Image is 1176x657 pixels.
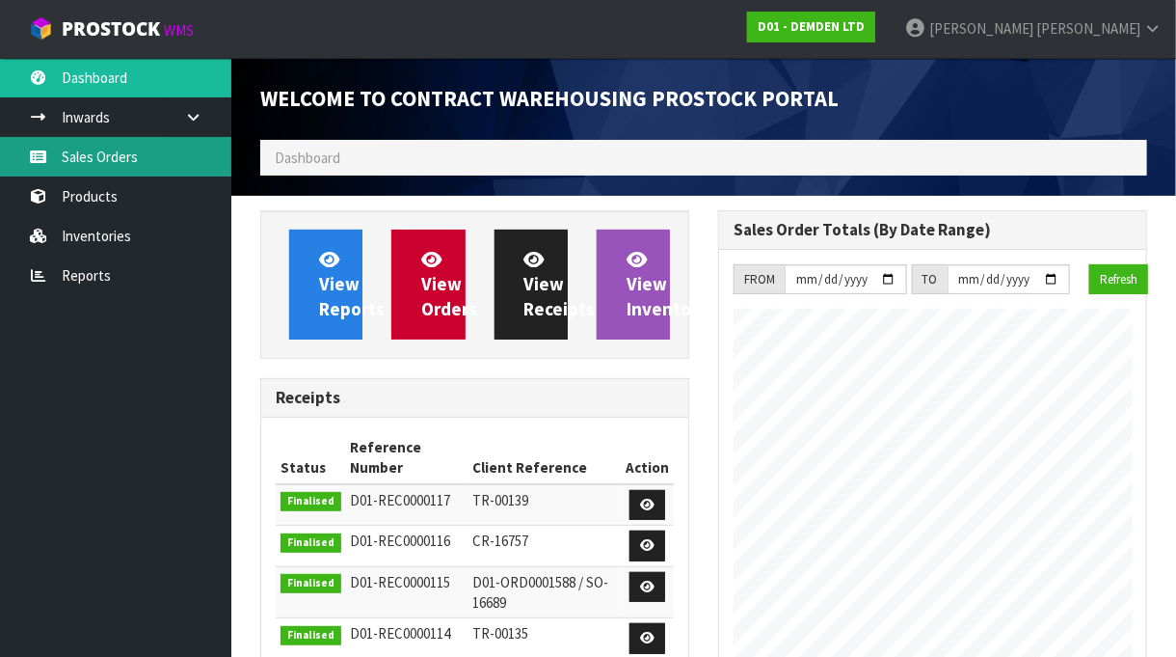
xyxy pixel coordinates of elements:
[621,432,674,484] th: Action
[276,389,674,407] h3: Receipts
[597,230,670,340] a: ViewInventory
[351,573,451,591] span: D01-REC0000115
[281,574,341,593] span: Finalised
[289,230,362,340] a: ViewReports
[472,573,608,612] span: D01-ORD0001588 / SO-16689
[164,21,194,40] small: WMS
[281,534,341,553] span: Finalised
[524,248,596,320] span: View Receipts
[929,19,1033,38] span: [PERSON_NAME]
[391,230,465,340] a: ViewOrders
[494,230,568,340] a: ViewReceipts
[275,149,340,167] span: Dashboard
[346,432,468,484] th: Reference Number
[351,532,451,550] span: D01-REC0000116
[29,16,53,41] img: cube-alt.png
[281,626,341,645] span: Finalised
[319,248,385,320] span: View Reports
[281,492,341,511] span: Finalised
[472,624,528,643] span: TR-00135
[1089,264,1148,295] button: Refresh
[468,432,621,484] th: Client Reference
[276,432,346,484] th: Status
[758,18,865,35] strong: D01 - DEMDEN LTD
[734,264,785,295] div: FROM
[351,491,451,509] span: D01-REC0000117
[260,85,839,112] span: Welcome to Contract Warehousing ProStock Portal
[912,264,948,295] div: TO
[472,491,528,509] span: TR-00139
[472,532,528,550] span: CR-16757
[627,248,708,320] span: View Inventory
[351,624,451,643] span: D01-REC0000114
[734,221,1132,239] h3: Sales Order Totals (By Date Range)
[1036,19,1140,38] span: [PERSON_NAME]
[62,16,160,41] span: ProStock
[421,248,477,320] span: View Orders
